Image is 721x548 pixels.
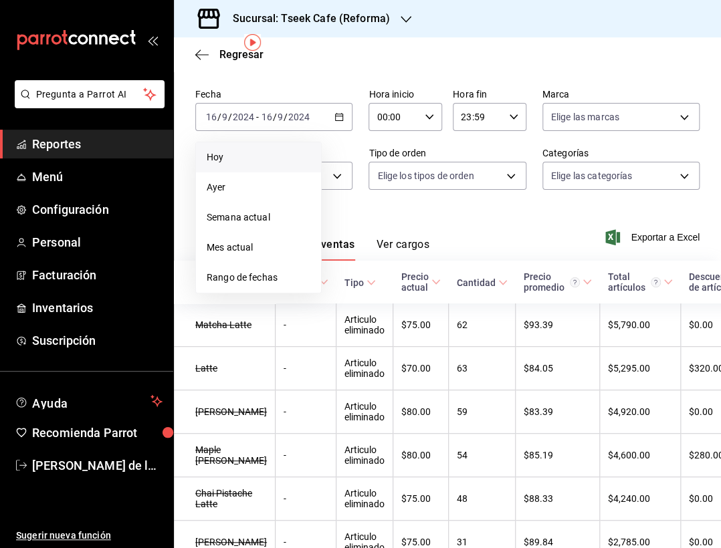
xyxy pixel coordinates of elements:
label: Fecha [195,90,352,99]
td: 62 [449,303,516,347]
td: Articulo eliminado [336,347,393,390]
span: Inventarios [32,299,163,317]
input: ---- [232,112,255,122]
label: Hora fin [453,90,526,99]
span: Cantidad [457,277,508,288]
span: Personal [32,233,163,251]
td: $70.00 [393,347,449,390]
label: Marca [542,90,700,99]
button: Ver cargos [377,238,430,261]
span: Precio actual [401,271,441,293]
label: Categorías [542,148,700,158]
span: - [256,112,259,122]
td: - [276,390,336,434]
svg: Precio promedio = Total artículos / cantidad [570,277,580,287]
img: Tooltip marker [244,34,261,51]
input: -- [205,112,217,122]
span: Ayer [207,180,310,194]
span: / [272,112,276,122]
button: Regresar [195,48,264,61]
span: Hoy [207,150,310,164]
td: $5,790.00 [600,303,681,347]
td: - [276,477,336,521]
span: Elige los tipos de orden [377,169,474,182]
input: -- [277,112,284,122]
div: Precio actual [401,271,429,293]
svg: El total artículos considera cambios de precios en los artículos así como costos adicionales por ... [651,277,661,287]
td: $88.33 [516,477,600,521]
button: Ver ventas [300,238,355,261]
span: Reportes [32,135,163,153]
td: Articulo eliminado [336,477,393,521]
td: 48 [449,477,516,521]
div: Cantidad [457,277,496,288]
span: Elige las marcas [551,110,619,124]
td: Matcha Latte [174,303,276,347]
span: [PERSON_NAME] de la [PERSON_NAME] [32,456,163,474]
td: Latte [174,347,276,390]
span: Semana actual [207,211,310,225]
span: Elige las categorías [551,169,633,182]
td: Articulo eliminado [336,303,393,347]
td: [PERSON_NAME] [174,390,276,434]
span: Ayuda [32,393,145,409]
td: - [276,303,336,347]
td: $5,295.00 [600,347,681,390]
span: Tipo [344,277,376,288]
td: Articulo eliminado [336,434,393,477]
span: Recomienda Parrot [32,424,163,442]
td: $4,920.00 [600,390,681,434]
div: navigation tabs [217,238,429,261]
td: 54 [449,434,516,477]
button: Exportar a Excel [608,229,700,245]
span: Pregunta a Parrot AI [36,88,144,102]
td: $93.39 [516,303,600,347]
td: $4,600.00 [600,434,681,477]
span: / [217,112,221,122]
td: $80.00 [393,390,449,434]
div: Tipo [344,277,364,288]
td: 59 [449,390,516,434]
td: $83.39 [516,390,600,434]
div: Precio promedio [524,271,580,293]
button: Pregunta a Parrot AI [15,80,165,108]
span: / [284,112,288,122]
div: Total artículos [608,271,661,293]
span: Facturación [32,266,163,284]
td: $75.00 [393,477,449,521]
h3: Sucursal: Tseek Cafe (Reforma) [222,11,390,27]
td: $75.00 [393,303,449,347]
span: / [228,112,232,122]
label: Tipo de orden [369,148,526,158]
label: Hora inicio [369,90,442,99]
td: Articulo eliminado [336,390,393,434]
td: Maple [PERSON_NAME] [174,434,276,477]
td: - [276,434,336,477]
span: Precio promedio [524,271,592,293]
td: - [276,347,336,390]
span: Suscripción [32,331,163,350]
span: Menú [32,168,163,186]
span: Total artículos [608,271,673,293]
span: Rango de fechas [207,271,310,285]
td: $85.19 [516,434,600,477]
button: open_drawer_menu [147,35,158,45]
td: 63 [449,347,516,390]
td: Chai Pistache Latte [174,477,276,521]
input: ---- [288,112,310,122]
span: Configuración [32,200,163,219]
td: $80.00 [393,434,449,477]
td: $84.05 [516,347,600,390]
input: -- [260,112,272,122]
span: Mes actual [207,241,310,255]
td: $4,240.00 [600,477,681,521]
input: -- [221,112,228,122]
span: Regresar [219,48,264,61]
a: Pregunta a Parrot AI [9,97,165,111]
span: Sugerir nueva función [16,529,163,543]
